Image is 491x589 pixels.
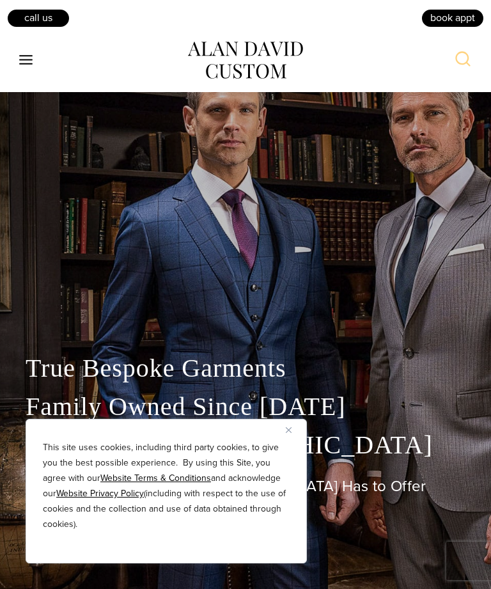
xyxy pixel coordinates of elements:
p: This site uses cookies, including third party cookies, to give you the best possible experience. ... [43,440,290,532]
a: Website Privacy Policy [56,487,144,500]
button: Open menu [13,49,40,72]
button: Close [286,422,301,437]
p: True Bespoke Garments Family Owned Since [DATE] Made in the [GEOGRAPHIC_DATA] [26,349,465,464]
a: Website Terms & Conditions [100,471,211,485]
button: View Search Form [448,45,478,75]
img: alan david custom [188,42,303,79]
a: Call Us [6,8,70,27]
img: Close [286,427,292,433]
a: book appt [421,8,485,27]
